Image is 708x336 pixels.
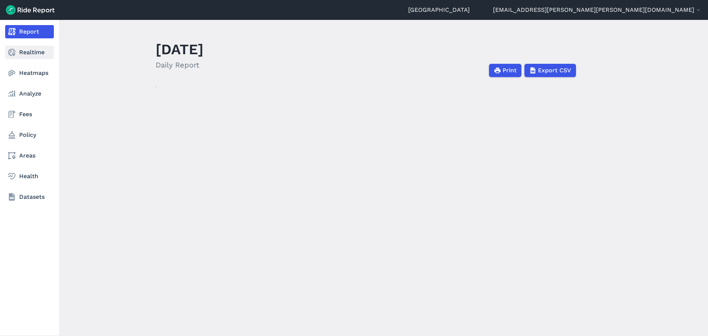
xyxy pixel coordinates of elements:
a: Report [5,25,54,38]
span: Print [503,66,517,75]
h1: [DATE] [156,39,204,59]
button: [EMAIL_ADDRESS][PERSON_NAME][PERSON_NAME][DOMAIN_NAME] [493,6,702,14]
a: Policy [5,128,54,142]
a: Datasets [5,190,54,204]
a: [GEOGRAPHIC_DATA] [408,6,470,14]
a: Realtime [5,46,54,59]
a: Heatmaps [5,66,54,80]
button: Export CSV [524,64,576,77]
button: Print [489,64,521,77]
a: Fees [5,108,54,121]
span: Export CSV [538,66,571,75]
a: Health [5,170,54,183]
h2: Daily Report [156,59,204,70]
a: Analyze [5,87,54,100]
a: Areas [5,149,54,162]
img: Ride Report [6,5,55,15]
